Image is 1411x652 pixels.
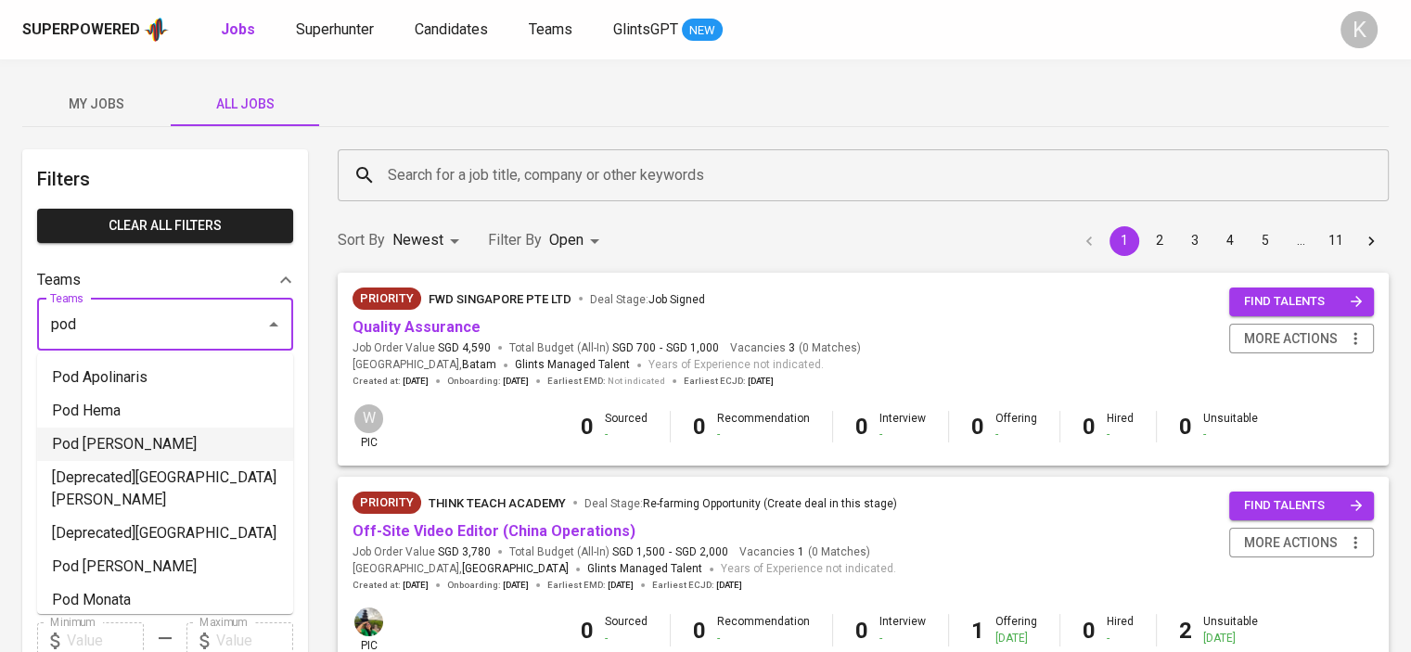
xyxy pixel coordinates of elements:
span: Deal Stage : [590,293,705,306]
li: Pod [PERSON_NAME] [37,550,293,583]
button: find talents [1229,492,1374,520]
span: Priority [353,493,421,512]
div: Recommendation [717,614,810,646]
span: [DATE] [608,579,634,592]
div: [DATE] [995,631,1037,646]
div: [DATE] [1203,631,1258,646]
button: Go to page 4 [1215,226,1245,256]
span: Earliest ECJD : [652,579,742,592]
span: Clear All filters [52,214,278,237]
span: [DATE] [403,579,429,592]
b: 0 [971,414,984,440]
span: Superhunter [296,20,374,38]
span: Onboarding : [447,579,529,592]
span: find talents [1244,291,1363,313]
div: Teams [37,262,293,299]
div: - [605,427,648,442]
a: Off-Site Video Editor (China Operations) [353,522,635,540]
div: - [1203,427,1258,442]
b: 0 [693,414,706,440]
a: Superpoweredapp logo [22,16,169,44]
div: - [879,427,926,442]
div: New Job received from Demand Team [353,492,421,514]
a: Superhunter [296,19,378,42]
li: [Deprecated][GEOGRAPHIC_DATA][PERSON_NAME] [37,461,293,517]
b: 0 [855,414,868,440]
span: SGD 4,590 [438,340,491,356]
span: Open [549,231,584,249]
span: SGD 1,500 [612,544,665,560]
div: … [1286,231,1315,249]
button: Go to page 11 [1321,226,1351,256]
span: Earliest ECJD : [684,375,774,388]
div: Interview [879,614,926,646]
span: NEW [682,21,723,40]
span: SGD 3,780 [438,544,491,560]
b: 0 [581,414,594,440]
span: Job Order Value [353,544,491,560]
div: W [353,403,385,435]
span: more actions [1244,327,1338,351]
div: - [879,631,926,646]
span: Teams [529,20,572,38]
span: [DATE] [503,375,529,388]
span: SGD 1,000 [666,340,719,356]
div: Open [549,224,606,258]
div: Newest [392,224,466,258]
span: [GEOGRAPHIC_DATA] [462,560,569,579]
img: eva@glints.com [354,607,383,636]
span: Total Budget (All-In) [509,544,728,560]
button: page 1 [1110,226,1139,256]
div: Salary [37,496,293,533]
b: 1 [971,618,984,644]
span: Deal Stage : [584,497,897,510]
b: 0 [581,618,594,644]
button: Go to page 3 [1180,226,1210,256]
a: GlintsGPT NEW [613,19,723,42]
div: K [1340,11,1378,48]
button: Go to next page [1356,226,1386,256]
span: SGD 700 [612,340,656,356]
div: - [605,631,648,646]
div: Reporting Groups [37,373,293,410]
div: Offering [995,411,1037,442]
nav: pagination navigation [1071,226,1389,256]
span: Years of Experience not indicated. [648,356,824,375]
button: Go to page 2 [1145,226,1174,256]
div: - [717,631,810,646]
span: Priority [353,289,421,308]
span: Job Order Value [353,340,491,356]
div: Offering [995,614,1037,646]
button: more actions [1229,324,1374,354]
span: Vacancies ( 0 Matches ) [739,544,870,560]
li: Pod Monata [37,583,293,617]
li: Pod Hema [37,394,293,428]
span: Glints Managed Talent [515,358,630,371]
h6: Filters [37,164,293,194]
span: Onboarding : [447,375,529,388]
span: All Jobs [182,93,308,116]
div: Hired [1107,614,1134,646]
div: - [717,427,810,442]
b: 0 [1179,414,1192,440]
li: Pod [PERSON_NAME] [37,428,293,461]
a: Teams [529,19,576,42]
span: FWD Singapore Pte Ltd [429,292,571,306]
span: Candidates [415,20,488,38]
button: find talents [1229,288,1374,316]
div: Sourced [605,614,648,646]
div: Recommendation [717,411,810,442]
span: 3 [786,340,795,356]
p: Newest [392,229,443,251]
button: Go to page 5 [1251,226,1280,256]
span: Years of Experience not indicated. [721,560,896,579]
span: Created at : [353,579,429,592]
div: Superpowered [22,19,140,41]
span: [DATE] [748,375,774,388]
span: Total Budget (All-In) [509,340,719,356]
span: Vacancies ( 0 Matches ) [730,340,861,356]
span: [DATE] [716,579,742,592]
li: [Deprecated][GEOGRAPHIC_DATA] [37,517,293,550]
b: 0 [1083,414,1096,440]
button: Clear All filters [37,209,293,243]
